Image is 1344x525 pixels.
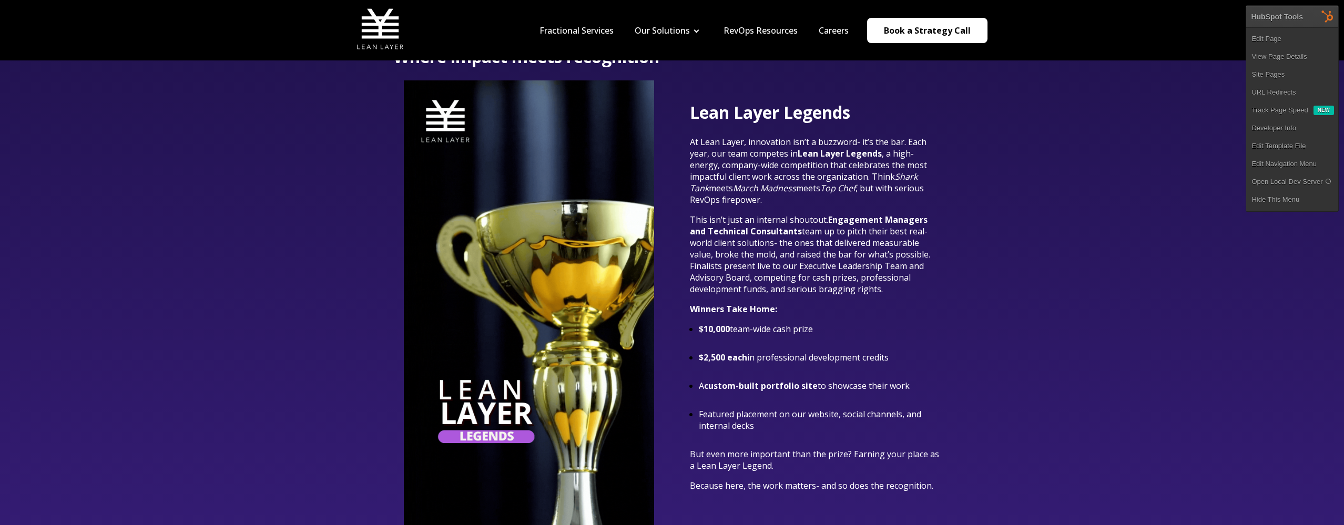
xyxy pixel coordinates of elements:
[1246,119,1338,137] a: Developer Info
[820,182,856,194] em: Top Chef
[1246,101,1313,119] a: Track Page Speed
[690,214,930,295] span: This isn’t just an internal shoutout. team up to pitch their best real-world client solutions- th...
[1246,66,1338,84] a: Site Pages
[798,148,882,159] strong: Lean Layer Legends
[699,352,747,363] strong: $2,500 each
[1246,191,1338,209] a: Hide This Menu
[635,25,690,36] a: Our Solutions
[1246,84,1338,101] a: URL Redirects
[819,25,849,36] a: Careers
[699,408,921,431] span: Featured placement on our website, social channels, and internal decks
[690,101,850,123] span: Lean Layer Legends
[357,5,404,53] img: Lean Layer Logo
[699,323,730,335] strong: $10,000
[699,352,889,363] span: in professional development credits
[704,380,818,392] strong: custom-built portfolio site
[867,18,987,43] a: Book a Strategy Call
[1251,12,1303,22] div: HubSpot Tools
[1314,106,1334,115] div: New
[1246,173,1338,191] a: Open Local Dev Server
[690,480,933,491] span: Because here, the work matters- and so does the recognition.
[1246,137,1338,155] a: Edit Template File
[690,136,927,205] span: At Lean Layer, innovation isn’t a buzzword- it’s the bar. Each year, our team competes in , a hig...
[690,303,777,315] strong: Winners Take Home:
[724,25,798,36] a: RevOps Resources
[1246,30,1338,48] a: Edit Page
[1246,155,1338,173] a: Edit Navigation Menu
[690,448,939,471] span: But even more important than the prize? Earning your place as a Lean Layer Legend.
[1317,5,1339,27] img: HubSpot Tools Menu Toggle
[690,171,918,194] em: Shark Tank
[1246,5,1339,212] div: HubSpot Tools Edit PageView Page DetailsSite PagesURL Redirects Track Page Speed New Developer In...
[699,380,910,392] span: A to showcase their work
[690,214,928,237] strong: Engagement Managers and Technical Consultants
[1246,48,1338,66] a: View Page Details
[733,182,796,194] em: March Madness
[529,25,859,36] div: Navigation Menu
[699,323,813,335] span: team-wide cash prize
[539,25,614,36] a: Fractional Services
